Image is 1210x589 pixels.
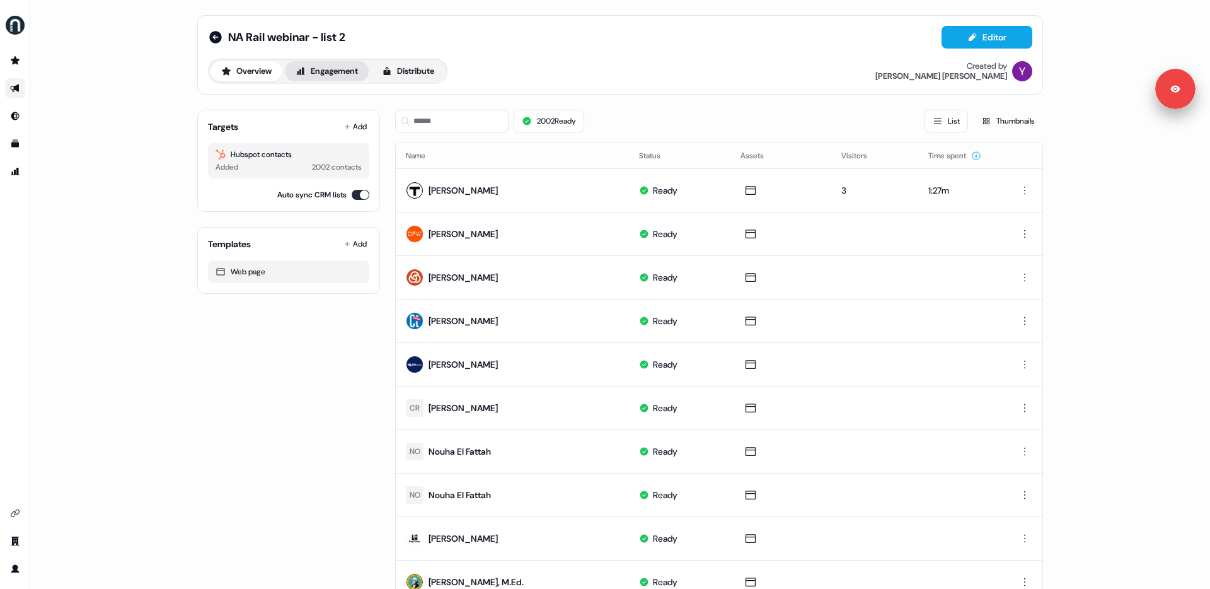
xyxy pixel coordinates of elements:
div: NO [410,445,420,458]
a: Editor [942,32,1032,45]
div: Ready [653,184,677,197]
button: Time spent [928,144,981,167]
div: [PERSON_NAME] [429,402,498,414]
div: Ready [653,402,677,414]
div: [PERSON_NAME] [429,228,498,240]
div: 3 [841,184,908,197]
button: Name [406,144,441,167]
button: Engagement [285,61,369,81]
a: Go to attribution [5,161,25,182]
div: Ready [653,489,677,501]
div: Ready [653,445,677,458]
div: Targets [208,120,238,133]
a: Go to outbound experience [5,78,25,98]
div: [PERSON_NAME] [429,271,498,284]
label: Auto sync CRM lists [277,189,347,201]
span: NA Rail webinar - list 2 [228,30,345,45]
div: Web page [216,265,362,278]
div: Nouha El Fattah [429,445,491,458]
button: Thumbnails [973,110,1043,132]
div: [PERSON_NAME] [429,358,498,371]
div: Nouha El Fattah [429,489,491,501]
div: Ready [653,315,677,327]
button: 2002Ready [514,110,584,132]
div: Added [216,161,238,173]
div: Hubspot contacts [216,148,362,161]
th: Assets [730,143,831,168]
div: Ready [653,228,677,240]
div: Ready [653,358,677,371]
a: Go to prospects [5,50,25,71]
button: Status [639,144,676,167]
div: [PERSON_NAME], M.Ed. [429,576,524,588]
a: Go to Inbound [5,106,25,126]
div: [PERSON_NAME] [PERSON_NAME] [875,71,1007,81]
img: Yuriy [1012,61,1032,81]
div: CR [410,402,420,414]
div: Created by [967,61,1007,71]
div: Ready [653,532,677,545]
div: 2002 contacts [312,161,362,173]
div: Templates [208,238,251,250]
button: Add [342,235,369,253]
div: Ready [653,271,677,284]
div: 1:27m [928,184,992,197]
button: Add [342,118,369,136]
button: List [925,110,968,132]
button: Distribute [371,61,445,81]
a: Go to team [5,531,25,551]
div: [PERSON_NAME] [429,184,498,197]
div: [PERSON_NAME] [429,532,498,545]
button: Visitors [841,144,882,167]
button: Overview [210,61,282,81]
button: Editor [942,26,1032,49]
a: Go to integrations [5,503,25,523]
div: [PERSON_NAME] [429,315,498,327]
a: Go to profile [5,559,25,579]
a: Go to templates [5,134,25,154]
div: Ready [653,576,677,588]
div: NO [410,489,420,501]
